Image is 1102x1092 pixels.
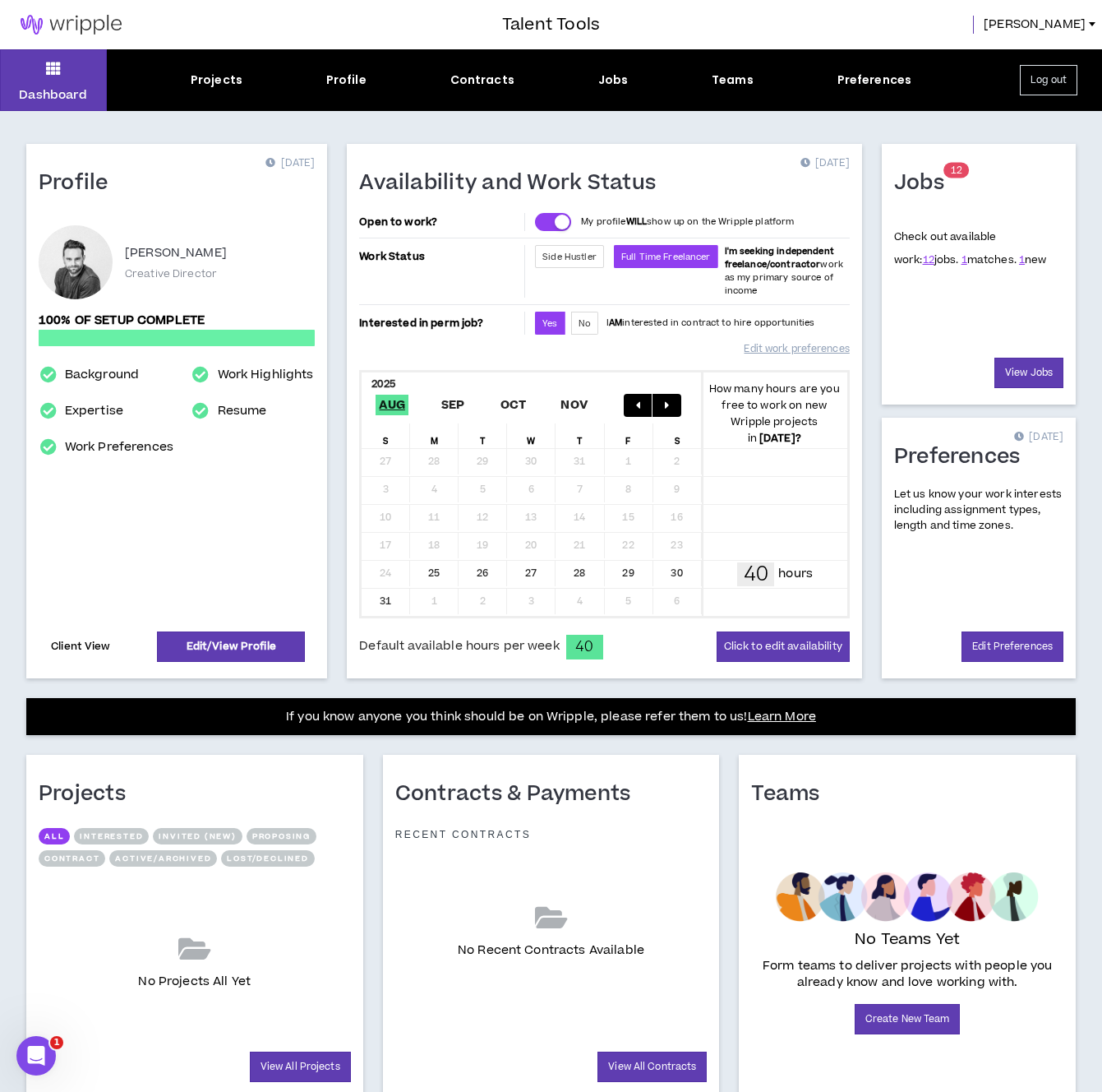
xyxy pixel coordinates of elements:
[376,395,408,415] span: Aug
[39,170,121,197] h1: Profile
[359,312,521,335] p: Interested in perm job?
[359,170,668,197] h1: Availability and Work Status
[438,395,468,415] span: Sep
[923,252,934,267] a: 12
[725,245,843,297] span: work as my primary source of income
[153,828,242,844] button: Invited (new)
[39,828,70,844] button: All
[362,423,410,448] div: S
[776,872,1038,922] img: empty
[1014,429,1063,446] p: [DATE]
[556,423,604,448] div: T
[606,317,815,330] p: I interested in contract to hire opportunities
[653,423,702,448] div: S
[39,850,105,867] button: Contract
[286,707,816,727] p: If you know anyone you think should be on Wripple, please refer them to us!
[744,335,849,363] a: Edit work preferences
[581,215,794,229] p: My profile show up on the Wripple platform
[984,16,1086,34] span: [PERSON_NAME]
[894,444,1033,470] h1: Preferences
[138,973,251,991] p: No Projects All Yet
[265,155,315,172] p: [DATE]
[359,637,559,655] span: Default available hours per week
[542,317,557,330] span: Yes
[39,781,138,807] h1: Projects
[994,358,1063,388] a: View Jobs
[778,565,813,583] p: hours
[961,252,1017,267] span: matches.
[65,401,123,421] a: Expertise
[894,487,1063,534] p: Let us know your work interests including assignment types, length and time zones.
[359,215,521,229] p: Open to work?
[250,1052,351,1082] a: View All Projects
[157,632,305,662] a: Edit/View Profile
[712,72,754,89] div: Teams
[359,245,521,268] p: Work Status
[855,928,960,951] p: No Teams Yet
[837,72,912,89] div: Preferences
[598,72,629,89] div: Jobs
[497,395,530,415] span: Oct
[395,828,532,841] p: Recent Contracts
[957,164,962,178] span: 2
[894,229,1047,267] p: Check out available work:
[65,365,139,385] a: Background
[16,1036,56,1076] iframe: Intercom live chat
[626,215,648,228] strong: WILL
[944,163,969,178] sup: 12
[39,312,315,330] p: 100% of setup complete
[759,431,801,446] b: [DATE] ?
[609,317,622,329] strong: AM
[751,781,832,807] h1: Teams
[717,632,850,662] button: Click to edit availability
[125,266,217,281] p: Creative Director
[855,1004,961,1034] a: Create New Team
[1020,65,1077,95] button: Log out
[748,708,816,725] a: Learn More
[1019,252,1025,267] a: 1
[74,828,149,844] button: Interested
[218,365,314,385] a: Work Highlights
[579,317,591,330] span: No
[395,781,643,807] h1: Contracts & Payments
[961,632,1063,662] a: Edit Preferences
[800,155,850,172] p: [DATE]
[502,12,600,37] h3: Talent Tools
[725,245,834,271] b: I'm seeking independent freelance/contractor
[923,252,959,267] span: jobs.
[961,252,967,267] a: 1
[326,72,367,89] div: Profile
[50,1036,63,1049] span: 1
[605,423,653,448] div: F
[951,164,957,178] span: 1
[109,850,217,867] button: Active/Archived
[39,225,113,299] div: Chris H.
[458,942,644,960] p: No Recent Contracts Available
[459,423,507,448] div: T
[1019,252,1047,267] span: new
[371,377,395,391] b: 2025
[221,850,314,867] button: Lost/Declined
[191,72,242,89] div: Projects
[48,632,113,661] a: Client View
[450,72,514,89] div: Contracts
[19,86,87,104] p: Dashboard
[410,423,459,448] div: M
[247,828,316,844] button: Proposing
[125,243,227,263] p: [PERSON_NAME]
[702,381,847,447] p: How many hours are you free to work on new Wripple projects in
[894,170,957,197] h1: Jobs
[218,401,267,421] a: Resume
[758,958,1057,991] p: Form teams to deliver projects with people you already know and love working with.
[542,251,597,263] span: Side Hustler
[507,423,556,448] div: W
[65,437,173,457] a: Work Preferences
[557,395,591,415] span: Nov
[597,1052,707,1082] a: View All Contracts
